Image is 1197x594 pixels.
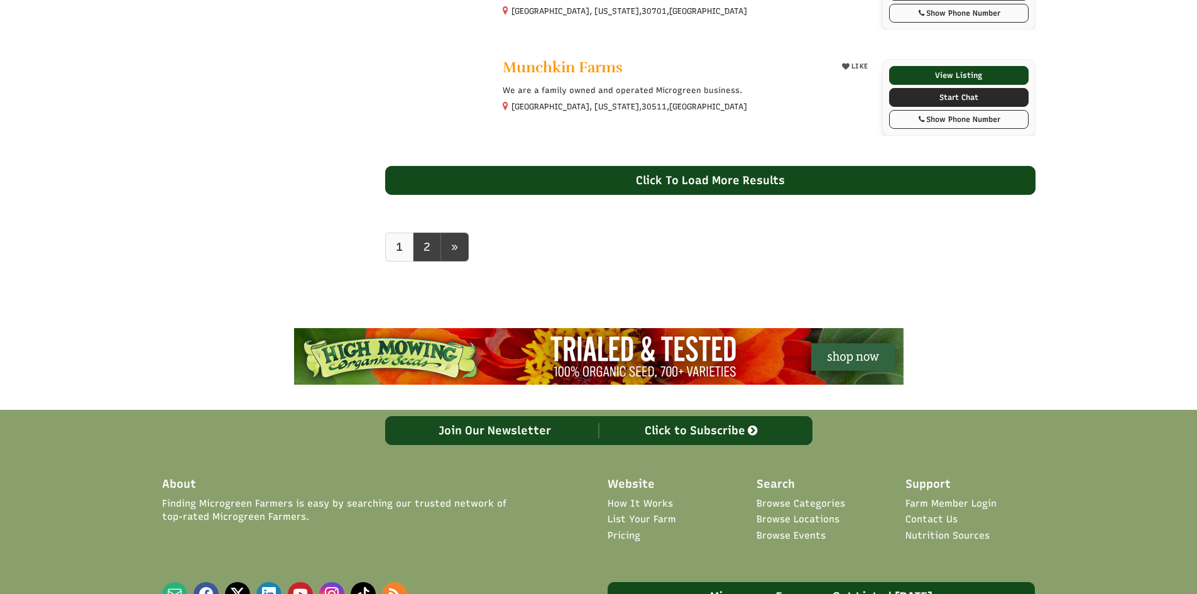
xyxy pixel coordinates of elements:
a: Start Chat [889,88,1029,107]
a: next [440,233,469,261]
span: [GEOGRAPHIC_DATA] [669,101,747,113]
span: Support [905,476,951,493]
a: Pricing [608,529,640,542]
a: View Listing [889,66,1029,85]
span: [GEOGRAPHIC_DATA] [669,6,747,17]
span: 30511 [642,101,667,113]
img: High [294,328,904,385]
div: Click To Load More Results [385,166,1036,195]
span: LIKE [850,62,868,70]
div: Join Our Newsletter [392,423,599,438]
a: Munchkin Farms [503,59,829,79]
span: About [162,476,196,493]
b: 1 [396,240,403,254]
div: Click to Subscribe [599,423,806,438]
p: We are a family owned and operated Microgreen business. [503,85,873,96]
a: 2 [413,233,441,261]
a: Browse Events [757,529,826,542]
a: Browse Locations [757,513,839,526]
span: Munchkin Farms [503,58,623,77]
div: Show Phone Number [896,8,1022,19]
small: [GEOGRAPHIC_DATA], [US_STATE], , [511,102,747,111]
a: Farm Member Login [905,497,997,510]
span: Search [757,476,795,493]
a: 1 [385,233,413,261]
button: LIKE [838,59,873,74]
a: Nutrition Sources [905,529,990,542]
div: Show Phone Number [896,114,1022,125]
span: Finding Microgreen Farmers is easy by searching our trusted network of top-rated Microgreen Farmers. [162,497,515,524]
a: List Your Farm [608,513,676,526]
span: Website [608,476,655,493]
a: Browse Categories [757,497,845,510]
small: [GEOGRAPHIC_DATA], [US_STATE], , [511,6,747,16]
a: Contact Us [905,513,958,526]
span: » [451,240,458,254]
a: Join Our Newsletter Click to Subscribe [385,416,812,445]
a: How It Works [608,497,673,510]
span: 30701 [642,6,667,17]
